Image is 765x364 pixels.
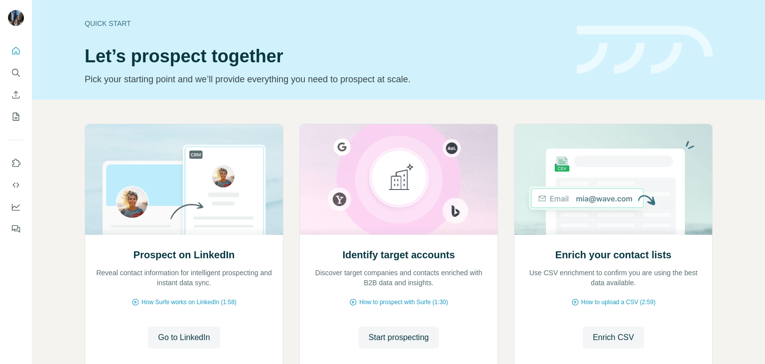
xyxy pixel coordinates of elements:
div: Quick start [85,18,565,28]
button: Enrich CSV [583,327,644,349]
p: Discover target companies and contacts enriched with B2B data and insights. [310,268,488,288]
button: Use Surfe API [8,176,24,194]
span: How to upload a CSV (2:59) [581,298,655,307]
button: Use Surfe on LinkedIn [8,154,24,172]
img: Enrich your contact lists [514,124,713,235]
h2: Prospect on LinkedIn [133,248,235,262]
h2: Enrich your contact lists [555,248,671,262]
button: Start prospecting [359,327,439,349]
button: Dashboard [8,198,24,216]
h1: Let’s prospect together [85,46,565,66]
img: Avatar [8,10,24,26]
img: Prospect on LinkedIn [85,124,283,235]
span: How to prospect with Surfe (1:30) [359,298,448,307]
button: Enrich CSV [8,86,24,104]
img: Identify target accounts [299,124,498,235]
p: Use CSV enrichment to confirm you are using the best data available. [524,268,702,288]
span: Enrich CSV [593,332,634,344]
p: Reveal contact information for intelligent prospecting and instant data sync. [95,268,273,288]
button: Go to LinkedIn [148,327,220,349]
span: How Surfe works on LinkedIn (1:58) [141,298,237,307]
span: Start prospecting [369,332,429,344]
span: Go to LinkedIn [158,332,210,344]
p: Pick your starting point and we’ll provide everything you need to prospect at scale. [85,72,565,86]
button: Feedback [8,220,24,238]
button: My lists [8,108,24,126]
button: Search [8,64,24,82]
h2: Identify target accounts [343,248,455,262]
img: banner [577,26,713,74]
button: Quick start [8,42,24,60]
